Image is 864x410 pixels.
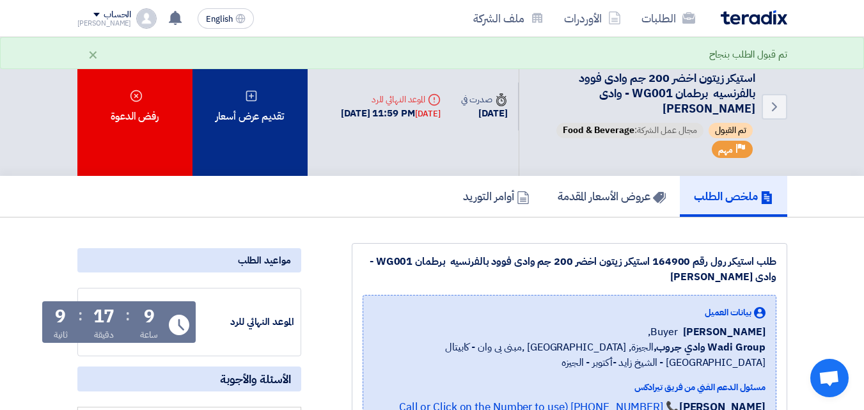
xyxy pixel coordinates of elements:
span: طلب استيكر رول رقم 164900 استيكر زيتون اخضر 200 جم وادى فوود بالفرنسيه برطمان WG001 - وادى [PERSO... [565,52,755,117]
div: [DATE] [415,107,441,120]
div: [PERSON_NAME] [77,20,132,27]
div: الموعد النهائي للرد [341,93,441,106]
div: الحساب [104,10,131,20]
div: 9 [55,308,66,326]
h5: أوامر التوريد [463,189,530,203]
a: عروض الأسعار المقدمة [544,176,680,217]
div: : [125,304,130,327]
div: : [78,304,82,327]
span: بيانات العميل [705,306,751,319]
div: تم قبول الطلب بنجاح [709,47,787,62]
span: English [206,15,233,24]
div: Open chat [810,359,849,397]
span: [PERSON_NAME] [683,324,766,340]
span: Food & Beverage [563,123,634,137]
span: الأسئلة والأجوبة [220,372,291,386]
a: الطلبات [631,3,705,33]
div: 17 [93,308,115,326]
img: profile_test.png [136,8,157,29]
span: مجال عمل الشركة: [556,123,703,138]
h5: عروض الأسعار المقدمة [558,189,666,203]
a: ملخص الطلب [680,176,787,217]
div: ساعة [140,328,159,342]
a: أوامر التوريد [449,176,544,217]
div: تقديم عرض أسعار [192,37,308,176]
span: تم القبول [709,123,753,138]
div: رفض الدعوة [77,37,192,176]
span: الجيزة, [GEOGRAPHIC_DATA] ,مبنى بى وان - كابيتال [GEOGRAPHIC_DATA] - الشيخ زايد -أكتوبر - الجيزه [373,340,766,370]
span: مهم [718,144,733,156]
div: صدرت في [461,93,507,106]
span: Buyer, [648,324,677,340]
div: مسئول الدعم الفني من فريق تيرادكس [373,381,766,394]
button: English [198,8,254,29]
div: [DATE] [461,106,507,121]
div: [DATE] 11:59 PM [341,106,441,121]
div: طلب استيكر رول رقم 164900 استيكر زيتون اخضر 200 جم وادى فوود بالفرنسيه برطمان WG001 - وادى [PERSO... [363,254,776,285]
b: Wadi Group وادي جروب, [654,340,766,355]
div: الموعد النهائي للرد [198,315,294,329]
img: Teradix logo [721,10,787,25]
h5: ملخص الطلب [694,189,773,203]
div: ثانية [54,328,68,342]
div: × [88,47,98,62]
div: دقيقة [94,328,114,342]
h5: طلب استيكر رول رقم 164900 استيكر زيتون اخضر 200 جم وادى فوود بالفرنسيه برطمان WG001 - وادى فود ال... [535,52,755,116]
div: 9 [144,308,155,326]
div: مواعيد الطلب [77,248,301,272]
a: ملف الشركة [463,3,554,33]
a: الأوردرات [554,3,631,33]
